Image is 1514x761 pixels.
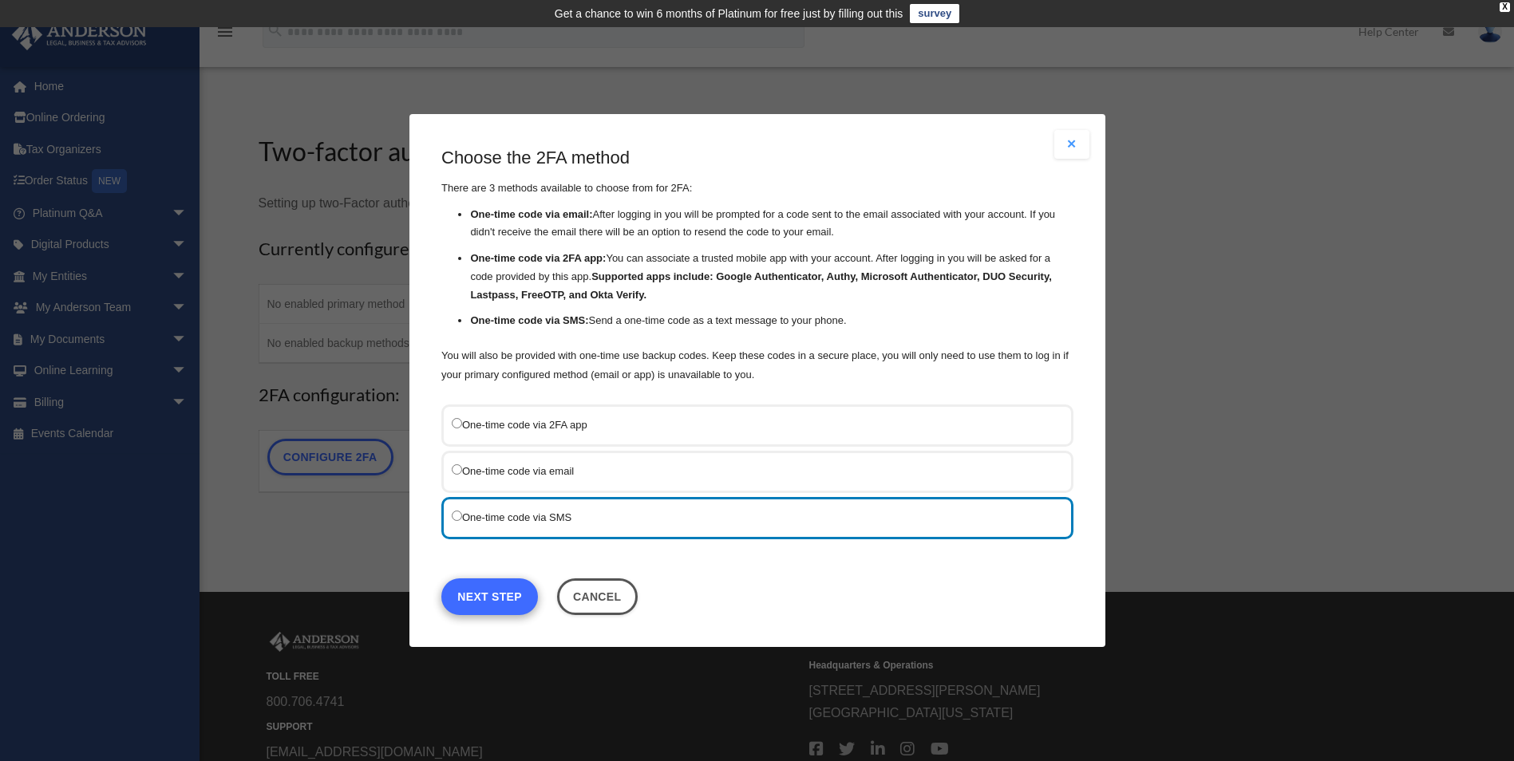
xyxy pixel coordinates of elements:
[470,270,1051,301] strong: Supported apps include: Google Authenticator, Authy, Microsoft Authenticator, DUO Security, Lastp...
[452,461,1047,481] label: One-time code via email
[470,314,588,326] strong: One-time code via SMS:
[556,578,637,615] button: Close this dialog window
[470,250,1073,304] li: You can associate a trusted mobile app with your account. After logging in you will be asked for ...
[470,208,592,220] strong: One-time code via email:
[470,252,606,264] strong: One-time code via 2FA app:
[452,511,462,521] input: One-time code via SMS
[441,146,1073,384] div: There are 3 methods available to choose from for 2FA:
[452,418,462,428] input: One-time code via 2FA app
[441,146,1073,171] h3: Choose the 2FA method
[441,346,1073,384] p: You will also be provided with one-time use backup codes. Keep these codes in a secure place, you...
[452,415,1047,435] label: One-time code via 2FA app
[910,4,959,23] a: survey
[441,578,538,615] a: Next Step
[452,507,1047,527] label: One-time code via SMS
[1500,2,1510,12] div: close
[555,4,903,23] div: Get a chance to win 6 months of Platinum for free just by filling out this
[1054,130,1089,159] button: Close modal
[470,206,1073,242] li: After logging in you will be prompted for a code sent to the email associated with your account. ...
[470,312,1073,330] li: Send a one-time code as a text message to your phone.
[452,464,462,475] input: One-time code via email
